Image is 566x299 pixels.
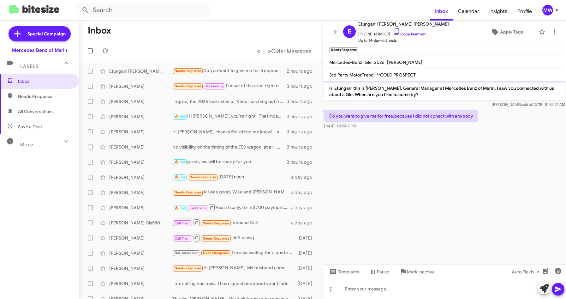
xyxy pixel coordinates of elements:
[365,59,372,65] span: Gle
[295,250,317,256] div: [DATE]
[324,110,478,122] p: Do you want to give me for free,because I did not conect with anybody
[287,68,317,74] div: 2 hours ago
[109,189,172,196] div: [PERSON_NAME]
[175,114,185,119] span: 🔥 Hot
[287,129,317,135] div: 3 hours ago
[109,250,172,256] div: [PERSON_NAME]
[109,220,172,226] div: [PERSON_NAME] Gls580
[18,124,42,130] span: Save a Deal
[364,266,394,278] button: Pause
[287,83,317,89] div: 3 hours ago
[109,98,172,105] div: [PERSON_NAME]
[271,48,311,55] span: Older Messages
[268,47,271,55] span: »
[175,266,201,270] span: Needs Response
[20,142,33,148] span: More
[109,174,172,180] div: [PERSON_NAME]
[521,102,532,107] span: said at
[175,251,199,255] span: Not-Interested
[172,174,291,181] div: [DATE] noon
[172,189,291,196] div: All was good, Wise and [PERSON_NAME] were great 👍
[512,266,542,278] span: Auto Fields
[324,82,565,100] p: Hi Efungani this is [PERSON_NAME], General Manager at Mercedes Benz of Marin. I saw you connected...
[477,26,536,38] button: Apply Tags
[264,45,315,58] button: Next
[206,84,224,88] span: Try Pausing
[376,72,416,78] span: **COLD PROSPECT
[172,158,287,166] div: great, we will be ready for you.
[287,113,317,120] div: 3 hours ago
[492,102,565,107] span: [PERSON_NAME] [DATE] 10:39:27 AM
[358,28,449,37] span: [PHONE_NUMBER]
[387,59,422,65] span: [PERSON_NAME]
[172,98,287,105] div: I agree, the 2026 looks sharp. Keep reaching out from time to time.
[253,45,264,58] button: Previous
[172,144,287,150] div: No visibility on the timing of the E53 wagon, at all. We have several E450's.
[172,82,287,90] div: I'm out of the area right now. I won't be back until next week.
[484,2,512,21] a: Insights
[175,175,185,179] span: 🔥 Hot
[175,221,191,225] span: Call Them
[500,26,523,38] span: Apply Tags
[12,47,67,53] div: Mercedes Benz of Marin
[172,113,287,120] div: Hi [PERSON_NAME], you're right. That incentive has expired. To be [PERSON_NAME], most of our Hybr...
[109,159,172,165] div: [PERSON_NAME]
[329,47,358,53] small: Needs Response
[109,204,172,211] div: [PERSON_NAME]
[287,159,317,165] div: 3 hours ago
[172,219,291,227] div: Inbound Call
[453,2,484,21] a: Calendar
[430,2,453,21] a: Inbox
[295,265,317,272] div: [DATE]
[9,26,71,41] a: Special Campaign
[109,265,172,272] div: [PERSON_NAME]
[374,59,384,65] span: 2026
[172,67,287,75] div: Do you want to give me for free,because I did not conect with anybody
[189,206,206,210] span: Call Them
[203,251,230,255] span: Needs Response
[172,234,295,242] div: I left a msg
[172,265,295,272] div: Hi [PERSON_NAME]. My husband came by [DATE] to check out the cars on the lot. We are interested i...
[175,84,201,88] span: Needs Response
[287,144,317,150] div: 3 hours ago
[291,204,318,211] div: a day ago
[295,280,317,287] div: [DATE]
[172,280,295,287] div: I am calling you now.. I have questions about your trade
[323,266,364,278] button: Templates
[291,174,318,180] div: a day ago
[175,160,185,164] span: 🔥 Hot
[329,59,362,65] span: Mercedes-Benz
[189,175,216,179] span: Needs Response
[537,5,559,15] button: MW
[328,266,359,278] span: Templates
[394,266,440,278] button: Mark Inactive
[295,235,317,241] div: [DATE]
[253,45,315,58] nav: Page navigation example
[291,189,318,196] div: a day ago
[109,144,172,150] div: [PERSON_NAME]
[203,221,229,225] span: Needs Response
[512,2,537,21] a: Profile
[348,27,351,37] span: E
[287,98,317,105] div: 3 hours ago
[507,266,547,278] button: Auto Fields
[203,236,229,241] span: Needs Response
[88,26,111,36] h1: Inbox
[324,124,356,128] span: [DATE] 12:25:17 PM
[542,5,553,15] div: MW
[329,72,374,78] span: 3rd Party MotorTrend
[407,266,435,278] span: Mark Inactive
[109,113,172,120] div: [PERSON_NAME]
[18,108,54,115] span: All Conversations
[18,93,72,100] span: Needs Response
[358,20,449,28] span: Efungani [PERSON_NAME] [PERSON_NAME]
[377,266,389,278] span: Pause
[257,47,260,55] span: «
[393,32,426,36] a: Copy Number
[109,235,172,241] div: [PERSON_NAME]
[18,78,72,84] span: Inbox
[172,129,287,135] div: Hi [PERSON_NAME], thanks for letting me know! I am going to check my inventory to see what we hav...
[27,31,66,37] span: Special Campaign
